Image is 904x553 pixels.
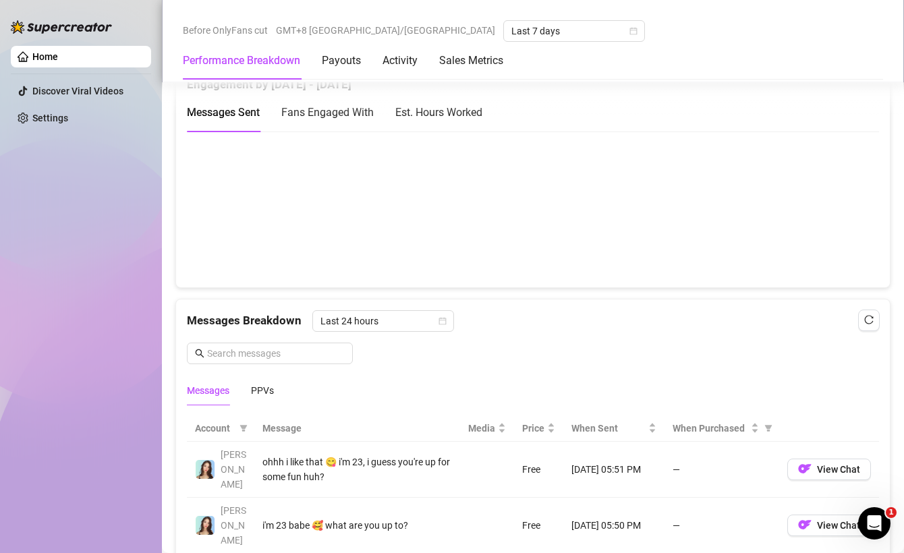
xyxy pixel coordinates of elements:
div: Activity [383,53,418,69]
iframe: Intercom live chat [858,507,891,540]
div: Messages [187,383,229,398]
button: OFView Chat [787,459,871,480]
span: Fans Engaged With [281,106,374,119]
th: Message [254,415,460,442]
span: Price [522,421,544,436]
th: Price [514,415,563,442]
span: filter [762,418,775,438]
a: OFView Chat [787,467,871,477]
div: Messages Breakdown [187,310,879,332]
th: Media [460,415,514,442]
span: Last 24 hours [320,311,446,331]
a: Settings [32,113,68,123]
span: When Purchased [673,421,748,436]
div: ohhh i like that 😋 i'm 23, i guess you're up for some fun huh? [262,455,452,484]
img: Amelia [196,460,215,479]
span: filter [239,424,248,432]
img: OF [798,462,812,475]
span: reload [864,315,874,324]
th: When Purchased [665,415,779,442]
a: OFView Chat [787,523,871,533]
span: When Sent [571,421,646,436]
span: GMT+8 [GEOGRAPHIC_DATA]/[GEOGRAPHIC_DATA] [276,20,495,40]
span: calendar [629,27,638,35]
img: logo-BBDzfeDw.svg [11,20,112,34]
span: Last 7 days [511,21,637,41]
span: 1 [886,507,897,518]
div: Est. Hours Worked [395,104,482,121]
span: filter [237,418,250,438]
span: [PERSON_NAME] [221,505,246,546]
span: View Chat [817,464,860,475]
img: Amelia [196,516,215,535]
div: Performance Breakdown [183,53,300,69]
td: [DATE] 05:51 PM [563,442,665,498]
button: OFView Chat [787,515,871,536]
span: Account [195,421,234,436]
div: Sales Metrics [439,53,503,69]
td: Free [514,442,563,498]
span: filter [764,424,772,432]
a: Discover Viral Videos [32,86,123,96]
span: calendar [439,317,447,325]
td: — [665,442,779,498]
span: search [195,349,204,358]
div: Payouts [322,53,361,69]
img: OF [798,518,812,531]
input: Search messages [207,346,345,361]
span: View Chat [817,520,860,531]
th: When Sent [563,415,665,442]
span: Before OnlyFans cut [183,20,268,40]
span: [PERSON_NAME] [221,449,246,490]
a: Home [32,51,58,62]
span: Media [468,421,495,436]
div: PPVs [251,383,274,398]
div: i'm 23 babe 🥰 what are you up to? [262,518,452,533]
span: Messages Sent [187,106,260,119]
